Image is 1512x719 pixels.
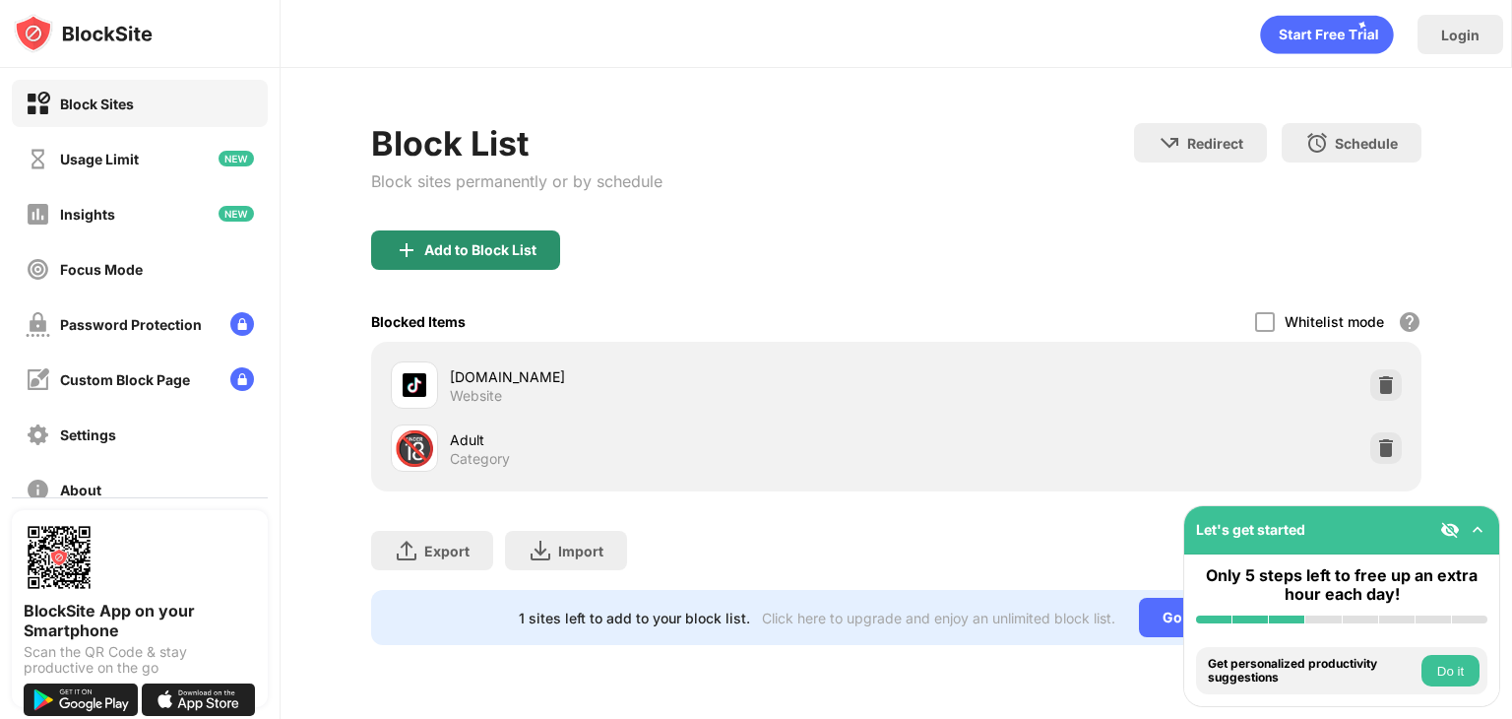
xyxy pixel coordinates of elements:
[450,366,896,387] div: [DOMAIN_NAME]
[26,478,50,502] img: about-off.svg
[26,367,50,392] img: customize-block-page-off.svg
[1196,521,1305,538] div: Let's get started
[371,313,466,330] div: Blocked Items
[1139,598,1274,637] div: Go Unlimited
[1260,15,1394,54] div: animation
[26,257,50,282] img: focus-off.svg
[219,206,254,222] img: new-icon.svg
[60,482,101,498] div: About
[558,543,603,559] div: Import
[394,428,435,469] div: 🔞
[60,96,134,112] div: Block Sites
[60,316,202,333] div: Password Protection
[1208,657,1417,686] div: Get personalized productivity suggestions
[60,371,190,388] div: Custom Block Page
[230,312,254,336] img: lock-menu.svg
[450,450,510,468] div: Category
[60,426,116,443] div: Settings
[14,14,153,53] img: logo-blocksite.svg
[1196,566,1487,604] div: Only 5 steps left to free up an extra hour each day!
[424,242,536,258] div: Add to Block List
[762,610,1115,626] div: Click here to upgrade and enjoy an unlimited block list.
[60,151,139,167] div: Usage Limit
[403,373,426,397] img: favicons
[24,601,256,640] div: BlockSite App on your Smartphone
[371,123,662,163] div: Block List
[26,312,50,337] img: password-protection-off.svg
[26,92,50,116] img: block-on.svg
[142,684,256,716] img: download-on-the-app-store.svg
[1187,135,1243,152] div: Redirect
[450,387,502,405] div: Website
[26,423,50,447] img: settings-off.svg
[450,429,896,450] div: Adult
[1440,520,1460,540] img: eye-not-visible.svg
[1468,520,1487,540] img: omni-setup-toggle.svg
[1441,27,1480,43] div: Login
[230,367,254,391] img: lock-menu.svg
[219,151,254,166] img: new-icon.svg
[26,202,50,227] img: insights-off.svg
[1285,313,1384,330] div: Whitelist mode
[371,171,662,191] div: Block sites permanently or by schedule
[1421,655,1480,686] button: Do it
[24,522,94,593] img: options-page-qr-code.png
[24,644,256,676] div: Scan the QR Code & stay productive on the go
[24,684,138,716] img: get-it-on-google-play.svg
[26,147,50,171] img: time-usage-off.svg
[424,543,470,559] div: Export
[60,206,115,223] div: Insights
[519,610,750,626] div: 1 sites left to add to your block list.
[1335,135,1398,152] div: Schedule
[60,261,143,278] div: Focus Mode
